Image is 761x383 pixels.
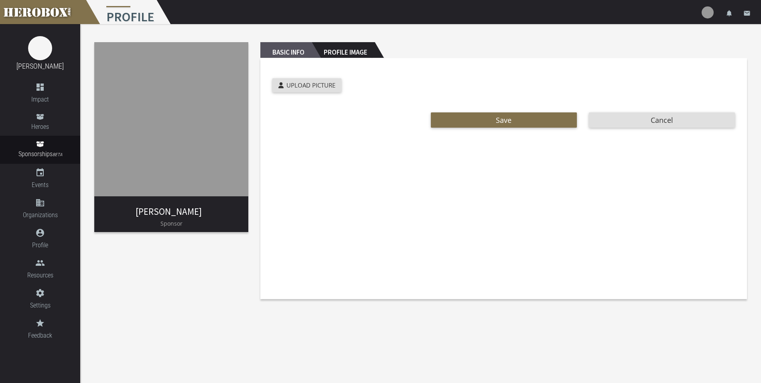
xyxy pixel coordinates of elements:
[496,115,511,125] span: Save
[431,112,577,128] button: Save
[136,206,202,217] a: [PERSON_NAME]
[28,36,52,60] img: image
[589,112,735,128] button: Cancel
[312,42,375,58] h2: Profile Image
[743,10,751,17] i: email
[286,81,335,89] span: Upload Picture
[726,10,733,17] i: notifications
[702,6,714,18] img: user-image
[94,219,248,228] p: Sponsor
[94,42,248,196] img: image
[260,42,312,58] h2: Basic Info
[16,62,64,70] a: [PERSON_NAME]
[53,152,62,157] small: BETA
